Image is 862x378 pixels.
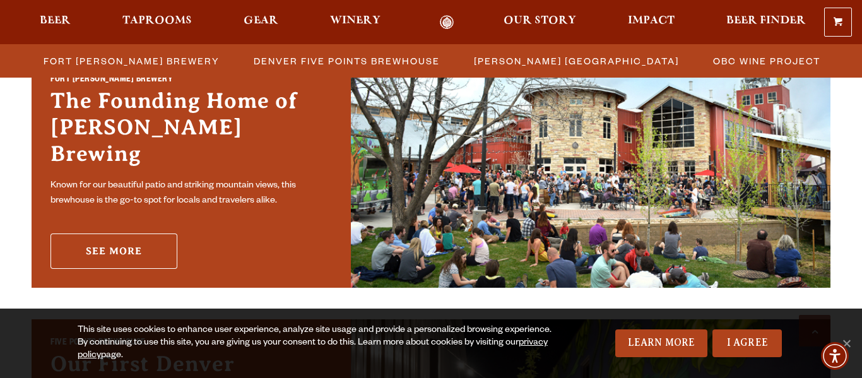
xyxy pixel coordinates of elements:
[322,15,389,30] a: Winery
[244,16,278,26] span: Gear
[32,15,79,30] a: Beer
[712,329,782,357] a: I Agree
[50,179,332,209] p: Known for our beautiful patio and striking mountain views, this brewhouse is the go-to spot for l...
[474,52,679,70] span: [PERSON_NAME] [GEOGRAPHIC_DATA]
[114,15,200,30] a: Taprooms
[718,15,814,30] a: Beer Finder
[615,329,708,357] a: Learn More
[713,52,820,70] span: OBC Wine Project
[466,52,685,70] a: [PERSON_NAME] [GEOGRAPHIC_DATA]
[40,16,71,26] span: Beer
[423,15,470,30] a: Odell Home
[78,324,557,362] div: This site uses cookies to enhance user experience, analyze site usage and provide a personalized ...
[330,16,381,26] span: Winery
[50,88,332,174] h3: The Founding Home of [PERSON_NAME] Brewing
[36,52,226,70] a: Fort [PERSON_NAME] Brewery
[628,16,675,26] span: Impact
[620,15,683,30] a: Impact
[821,342,849,370] div: Accessibility Menu
[246,52,446,70] a: Denver Five Points Brewhouse
[50,233,177,269] a: See More
[50,74,332,88] h2: Fort [PERSON_NAME] Brewery
[504,16,576,26] span: Our Story
[726,16,806,26] span: Beer Finder
[495,15,584,30] a: Our Story
[44,52,220,70] span: Fort [PERSON_NAME] Brewery
[235,15,286,30] a: Gear
[122,16,192,26] span: Taprooms
[78,338,548,361] a: privacy policy
[254,52,440,70] span: Denver Five Points Brewhouse
[706,52,827,70] a: OBC Wine Project
[351,54,830,288] img: Fort Collins Brewery & Taproom'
